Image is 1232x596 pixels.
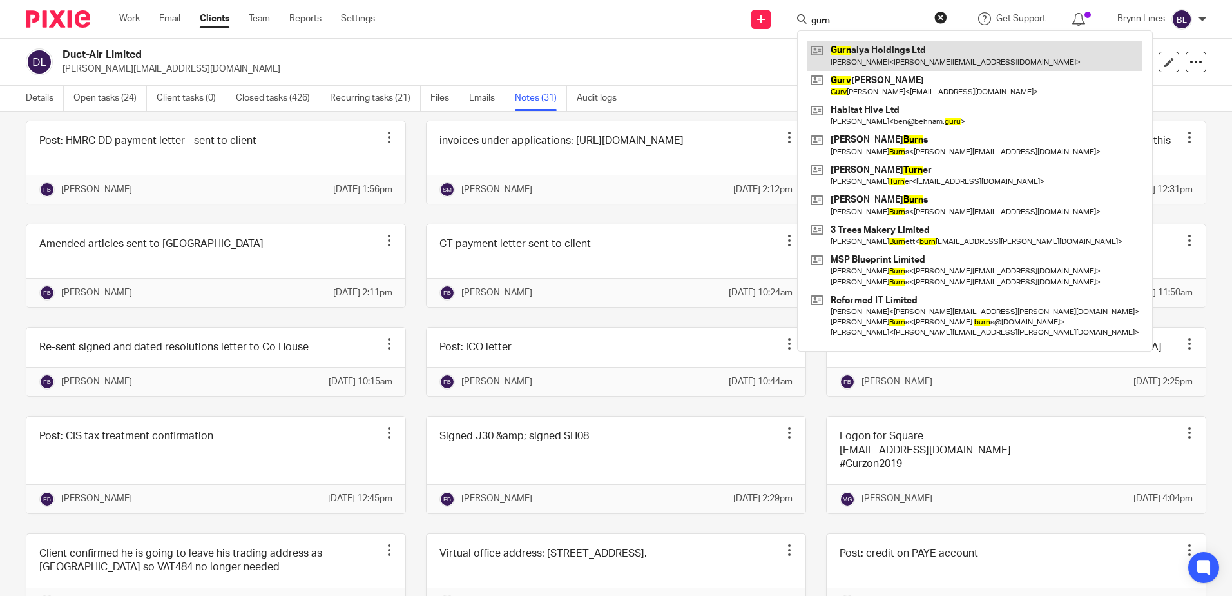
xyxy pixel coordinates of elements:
[515,86,567,111] a: Notes (31)
[39,374,55,390] img: svg%3E
[329,375,392,388] p: [DATE] 10:15am
[289,12,322,25] a: Reports
[61,183,132,196] p: [PERSON_NAME]
[159,12,180,25] a: Email
[461,375,532,388] p: [PERSON_NAME]
[861,492,932,505] p: [PERSON_NAME]
[39,285,55,301] img: svg%3E
[439,285,455,301] img: svg%3E
[461,286,532,299] p: [PERSON_NAME]
[861,375,932,388] p: [PERSON_NAME]
[1128,183,1193,196] p: [DATE] 12:31pm
[63,63,1031,75] p: [PERSON_NAME][EMAIL_ADDRESS][DOMAIN_NAME]
[341,12,375,25] a: Settings
[729,286,793,299] p: [DATE] 10:24am
[430,86,459,111] a: Files
[26,86,64,111] a: Details
[810,15,926,27] input: Search
[461,183,532,196] p: [PERSON_NAME]
[1117,12,1165,25] p: Brynn Lines
[1171,9,1192,30] img: svg%3E
[249,12,270,25] a: Team
[61,286,132,299] p: [PERSON_NAME]
[733,183,793,196] p: [DATE] 2:12pm
[840,492,855,507] img: svg%3E
[26,48,53,75] img: svg%3E
[333,183,392,196] p: [DATE] 1:56pm
[61,492,132,505] p: [PERSON_NAME]
[157,86,226,111] a: Client tasks (0)
[439,374,455,390] img: svg%3E
[119,12,140,25] a: Work
[73,86,147,111] a: Open tasks (24)
[333,286,392,299] p: [DATE] 2:11pm
[1133,375,1193,388] p: [DATE] 2:25pm
[200,12,229,25] a: Clients
[577,86,626,111] a: Audit logs
[1129,286,1193,299] p: [DATE] 11:50am
[26,10,90,28] img: Pixie
[934,11,947,24] button: Clear
[236,86,320,111] a: Closed tasks (426)
[63,48,837,62] h2: Duct-Air Limited
[733,492,793,505] p: [DATE] 2:29pm
[439,492,455,507] img: svg%3E
[330,86,421,111] a: Recurring tasks (21)
[439,182,455,197] img: svg%3E
[39,182,55,197] img: svg%3E
[61,375,132,388] p: [PERSON_NAME]
[328,492,392,505] p: [DATE] 12:45pm
[39,492,55,507] img: svg%3E
[1133,492,1193,505] p: [DATE] 4:04pm
[996,14,1046,23] span: Get Support
[840,374,855,390] img: svg%3E
[469,86,505,111] a: Emails
[461,492,532,505] p: [PERSON_NAME]
[729,375,793,388] p: [DATE] 10:44am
